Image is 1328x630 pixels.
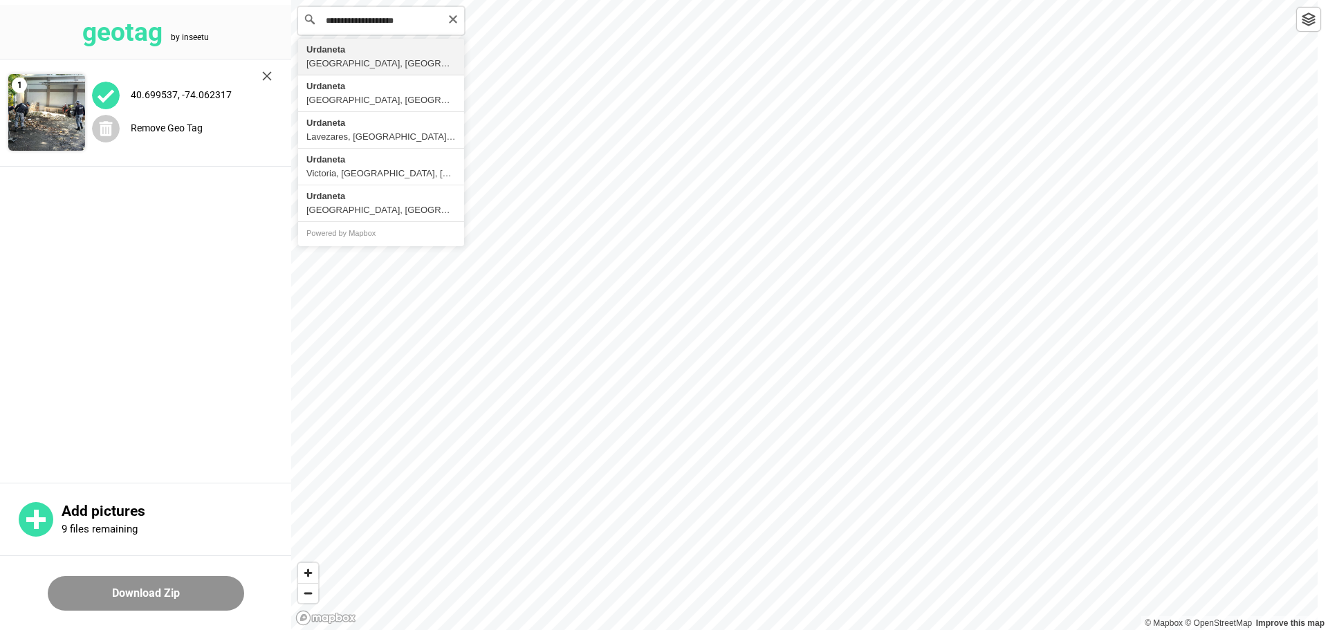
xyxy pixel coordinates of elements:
[448,12,459,25] button: Clear
[306,189,456,203] div: Urdaneta
[1185,618,1252,628] a: OpenStreetMap
[298,563,318,583] button: Zoom in
[298,584,318,603] span: Zoom out
[131,122,203,133] label: Remove Geo Tag
[306,130,456,144] div: Lavezares, [GEOGRAPHIC_DATA], [GEOGRAPHIC_DATA]
[1145,618,1183,628] a: Mapbox
[82,17,163,47] tspan: geotag
[295,610,356,626] a: Mapbox logo
[306,229,376,237] a: Powered by Mapbox
[12,77,27,93] span: 1
[62,503,291,520] p: Add pictures
[306,167,456,180] div: Victoria, [GEOGRAPHIC_DATA], [GEOGRAPHIC_DATA]
[306,116,456,130] div: Urdaneta
[92,82,120,109] img: uploadImagesAlt
[306,203,456,217] div: [GEOGRAPHIC_DATA], [GEOGRAPHIC_DATA], [GEOGRAPHIC_DATA]
[62,523,138,535] p: 9 files remaining
[262,71,272,81] img: cross
[298,7,464,35] input: Search
[131,89,232,100] label: 40.699537, -74.062317
[1302,12,1316,26] img: toggleLayer
[1256,618,1325,628] a: Map feedback
[306,57,456,71] div: [GEOGRAPHIC_DATA], [GEOGRAPHIC_DATA]
[306,93,456,107] div: [GEOGRAPHIC_DATA], [GEOGRAPHIC_DATA]
[306,43,456,57] div: Urdaneta
[298,583,318,603] button: Zoom out
[306,153,456,167] div: Urdaneta
[306,80,456,93] div: Urdaneta
[8,74,85,151] img: 9k=
[171,33,209,42] tspan: by inseetu
[48,576,244,611] button: Download Zip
